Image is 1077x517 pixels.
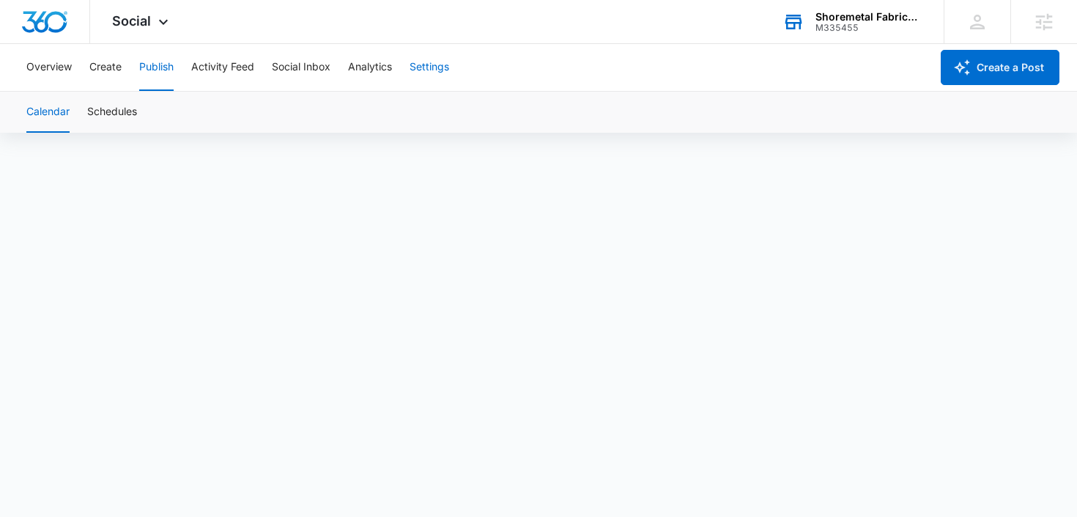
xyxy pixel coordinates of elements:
[146,85,158,97] img: tab_keywords_by_traffic_grey.svg
[89,44,122,91] button: Create
[139,44,174,91] button: Publish
[56,87,131,96] div: Domain Overview
[815,23,922,33] div: account id
[348,44,392,91] button: Analytics
[26,44,72,91] button: Overview
[815,11,922,23] div: account name
[23,23,35,35] img: logo_orange.svg
[410,44,449,91] button: Settings
[191,44,254,91] button: Activity Feed
[87,92,137,133] button: Schedules
[162,87,247,96] div: Keywords by Traffic
[41,23,72,35] div: v 4.0.25
[23,38,35,50] img: website_grey.svg
[941,50,1059,85] button: Create a Post
[272,44,330,91] button: Social Inbox
[38,38,161,50] div: Domain: [DOMAIN_NAME]
[26,92,70,133] button: Calendar
[40,85,51,97] img: tab_domain_overview_orange.svg
[112,13,151,29] span: Social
